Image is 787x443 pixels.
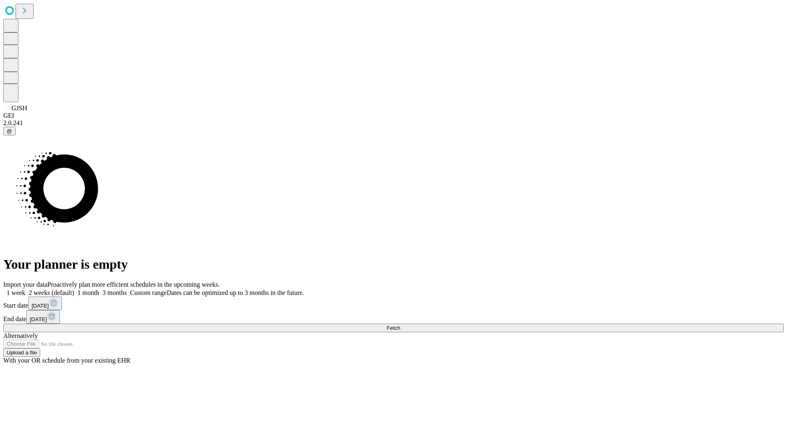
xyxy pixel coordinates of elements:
span: 1 week [7,289,25,296]
button: [DATE] [26,310,60,324]
div: GEI [3,112,784,119]
div: Start date [3,297,784,310]
h1: Your planner is empty [3,257,784,272]
span: Import your data [3,281,48,288]
div: End date [3,310,784,324]
span: [DATE] [32,303,49,309]
span: Dates can be optimized up to 3 months in the future. [167,289,304,296]
span: @ [7,128,12,134]
button: Fetch [3,324,784,332]
span: [DATE] [30,316,47,322]
span: With your OR schedule from your existing EHR [3,357,130,364]
button: Upload a file [3,348,40,357]
span: Fetch [387,325,400,331]
span: 3 months [102,289,127,296]
button: @ [3,127,16,135]
span: GJSH [11,105,27,112]
button: [DATE] [28,297,62,310]
div: 2.0.241 [3,119,784,127]
span: 2 weeks (default) [29,289,74,296]
span: Proactively plan more efficient schedules in the upcoming weeks. [48,281,220,288]
span: Custom range [130,289,166,296]
span: 1 month [77,289,99,296]
span: Alternatively [3,332,38,339]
